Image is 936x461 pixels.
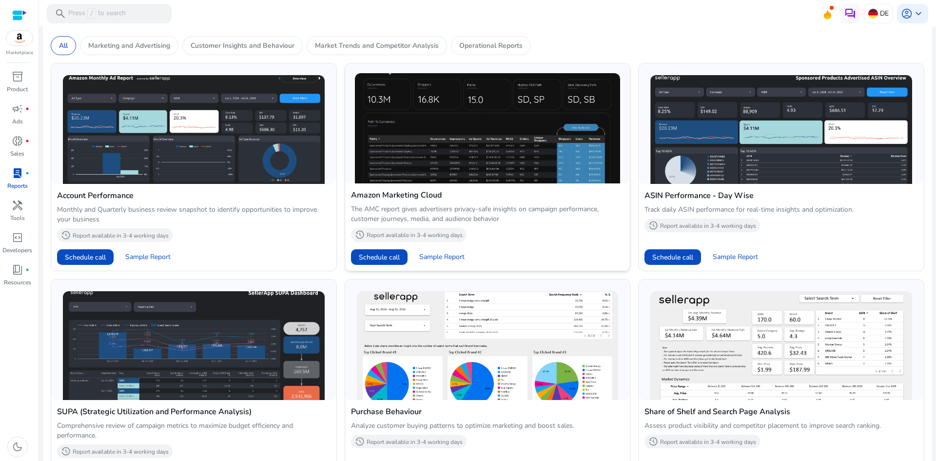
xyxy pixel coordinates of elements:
[713,252,758,262] span: Sample Report
[359,252,400,262] span: Schedule call
[191,40,294,51] p: Customer Insights and Behaviour
[419,252,465,262] span: Sample Report
[6,49,33,57] p: Marketplace
[367,438,463,446] p: Report available in 3-4 working days
[648,220,658,230] span: history_2
[4,278,31,287] p: Resources
[87,8,96,19] span: /
[411,249,472,265] button: Sample Report
[913,8,924,20] span: keyboard_arrow_down
[88,40,170,51] p: Marketing and Advertising
[61,230,71,240] span: history_2
[57,249,114,265] button: Schedule call
[459,40,523,51] p: Operational Reports
[901,8,913,20] span: account_circle
[57,190,331,201] h4: Account Performance
[660,222,756,230] p: Report available in 3-4 working days
[12,167,23,179] span: lab_profile
[12,71,23,82] span: inventory_2
[59,40,68,51] p: All
[644,190,918,201] h4: ASIN Performance - Day Wise
[6,31,33,45] img: amazon.svg
[73,232,169,240] p: Report available in 3-4 working days
[61,446,71,456] span: history_2
[12,232,23,243] span: code_blocks
[652,252,693,262] span: Schedule call
[73,448,169,456] p: Report available in 3-4 working days
[65,252,106,262] span: Schedule call
[315,40,439,51] p: Market Trends and Competitor Analysis
[25,171,29,175] span: fiber_manual_record
[7,181,28,190] p: Reports
[648,437,658,446] span: history_2
[644,406,918,418] h4: Share of Shelf and Search Page Analysis
[57,406,331,418] h4: SUPA (Strategic Utilization and Performance Analysis)
[25,107,29,111] span: fiber_manual_record
[12,264,23,276] span: book_4
[367,231,463,239] p: Report available in 3-4 working days
[117,249,178,265] button: Sample Report
[12,135,23,147] span: donut_small
[351,406,624,418] h4: Purchase Behaviour
[2,246,32,255] p: Developers
[660,438,756,446] p: Report available in 3-4 working days
[12,103,23,115] span: campaign
[57,205,331,224] p: Monthly and Quarterly business review snapshot to identify opportunities to improve your business
[351,189,624,201] h4: Amazon Marketing Cloud
[644,249,701,265] button: Schedule call
[10,214,25,222] p: Tools
[57,421,331,441] p: Comprehensive review of campaign metrics to maximize budget efficiency and performance.
[68,8,126,19] p: Press to search
[351,249,408,265] button: Schedule call
[880,5,889,22] p: DE
[644,205,918,215] p: Track daily ASIN performance for real-time insights and optimization.
[25,139,29,143] span: fiber_manual_record
[351,204,624,224] p: The AMC report gives advertisers privacy-safe insights on campaign performance, customer journeys...
[7,85,28,94] p: Product
[12,117,23,126] p: Ads
[644,421,918,431] p: Assess product visibility and competitor placement to improve search ranking.
[355,437,365,446] span: history_2
[10,149,24,158] p: Sales
[705,249,766,265] button: Sample Report
[351,421,624,431] p: Analyze customer buying patterns to optimize marketing and boost sales.
[12,200,23,211] span: handyman
[125,252,171,262] span: Sample Report
[25,268,29,272] span: fiber_manual_record
[12,441,23,453] span: dark_mode
[868,9,878,19] img: de.svg
[355,230,365,240] span: history_2
[55,8,66,20] span: search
